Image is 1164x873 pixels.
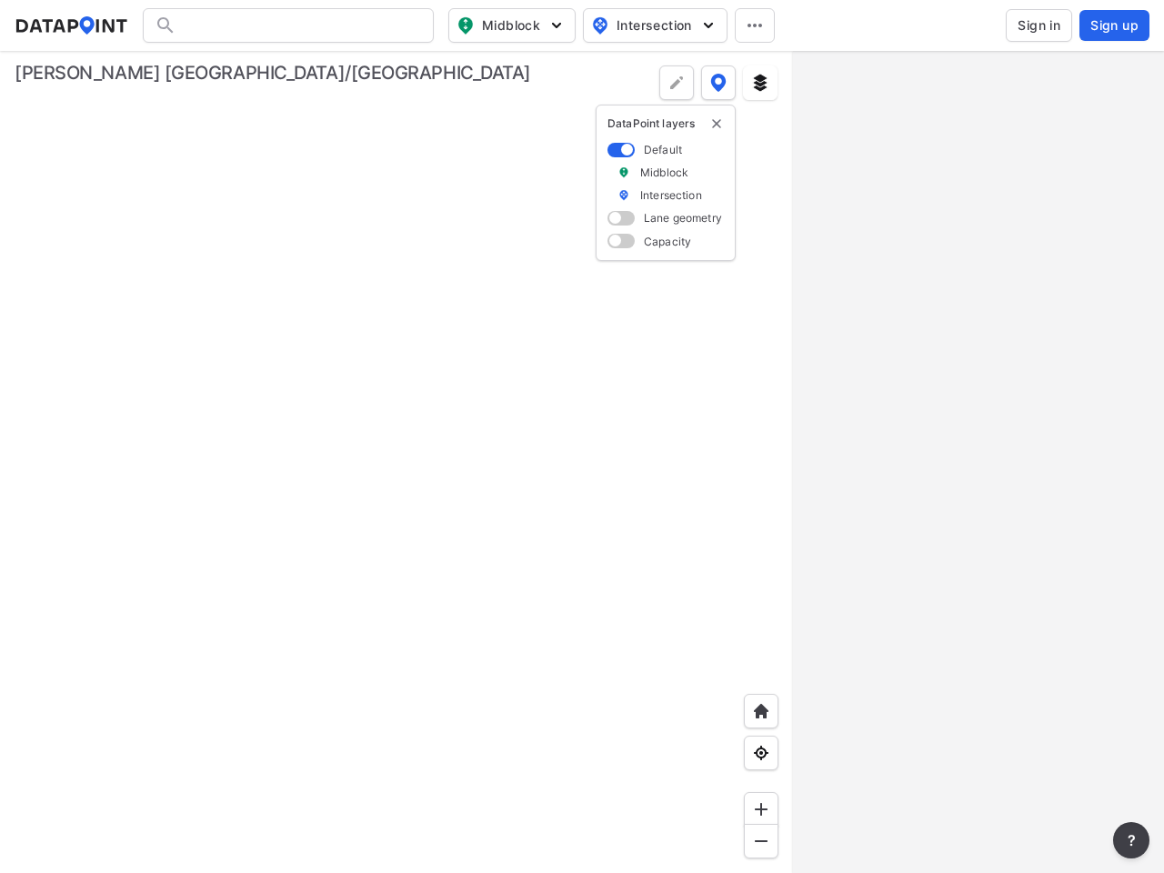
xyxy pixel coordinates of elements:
[644,210,722,226] label: Lane geometry
[751,74,769,92] img: layers.ee07997e.svg
[644,234,691,249] label: Capacity
[1006,9,1072,42] button: Sign in
[15,60,531,85] div: [PERSON_NAME] [GEOGRAPHIC_DATA]/[GEOGRAPHIC_DATA]
[709,116,724,131] button: delete
[455,15,477,36] img: map_pin_mid.602f9df1.svg
[752,800,770,818] img: ZvzfEJKXnyWIrJytrsY285QMwk63cM6Drc+sIAAAAASUVORK5CYII=
[752,832,770,850] img: MAAAAAElFTkSuQmCC
[640,165,688,180] label: Midblock
[1090,16,1139,35] span: Sign up
[1002,9,1076,42] a: Sign in
[1076,10,1149,41] a: Sign up
[457,15,564,36] span: Midblock
[744,694,778,728] div: Home
[744,736,778,770] div: View my location
[709,116,724,131] img: close-external-leyer.3061a1c7.svg
[743,65,778,100] button: External layers
[640,187,702,203] label: Intersection
[607,116,724,131] p: DataPoint layers
[659,65,694,100] div: Polygon tool
[1018,16,1060,35] span: Sign in
[617,165,630,180] img: marker_Midblock.5ba75e30.svg
[591,15,716,36] span: Intersection
[667,74,686,92] img: +Dz8AAAAASUVORK5CYII=
[547,16,566,35] img: 5YPKRKmlfpI5mqlR8AD95paCi+0kK1fRFDJSaMmawlwaeJcJwk9O2fotCW5ve9gAAAAASUVORK5CYII=
[701,65,736,100] button: DataPoint layers
[1124,829,1139,851] span: ?
[644,142,682,157] label: Default
[448,8,576,43] button: Midblock
[752,744,770,762] img: zeq5HYn9AnE9l6UmnFLPAAAAAElFTkSuQmCC
[1079,10,1149,41] button: Sign up
[744,824,778,858] div: Zoom out
[744,792,778,827] div: Zoom in
[752,702,770,720] img: +XpAUvaXAN7GudzAAAAAElFTkSuQmCC
[699,16,717,35] img: 5YPKRKmlfpI5mqlR8AD95paCi+0kK1fRFDJSaMmawlwaeJcJwk9O2fotCW5ve9gAAAAASUVORK5CYII=
[589,15,611,36] img: map_pin_int.54838e6b.svg
[1113,822,1149,858] button: more
[617,187,630,203] img: marker_Intersection.6861001b.svg
[710,74,727,92] img: data-point-layers.37681fc9.svg
[583,8,727,43] button: Intersection
[15,16,128,35] img: dataPointLogo.9353c09d.svg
